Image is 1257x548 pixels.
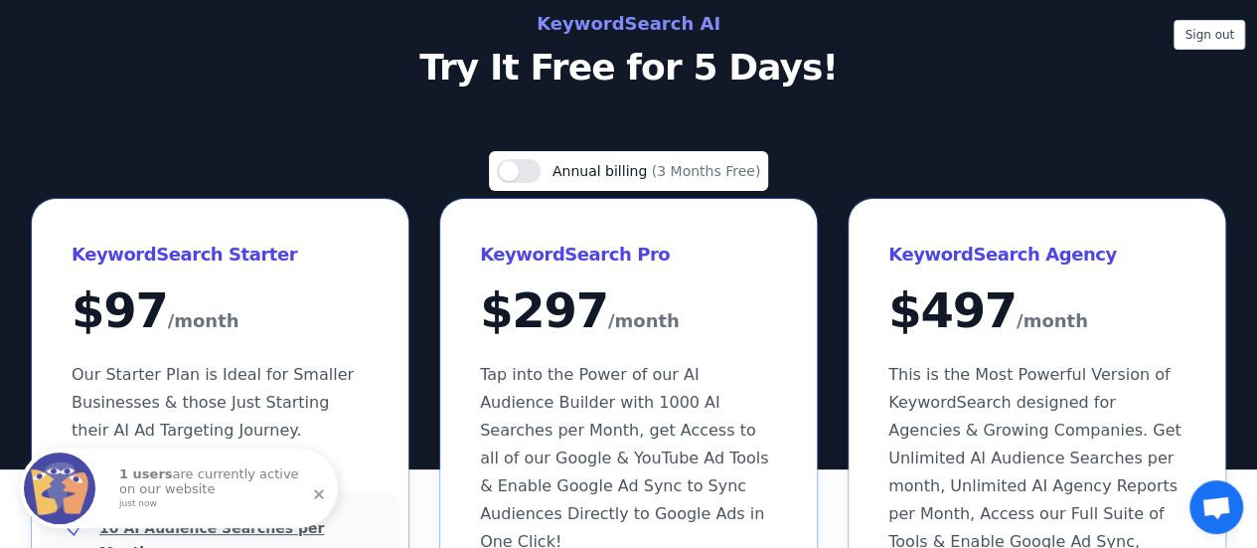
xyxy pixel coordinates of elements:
[72,365,354,440] span: Our Starter Plan is Ideal for Smaller Businesses & those Just Starting their AI Ad Targeting Jour...
[888,286,1185,337] div: $ 497
[480,239,777,271] h3: KeywordSearch Pro
[72,239,369,271] h3: KeywordSearch Starter
[119,499,312,509] small: just now
[184,48,1074,88] p: Try It Free for 5 Days!
[1189,480,1243,534] div: Otwarty czat
[119,467,318,508] p: are currently active on our website
[72,286,369,337] div: $ 97
[480,286,777,337] div: $ 297
[24,453,95,524] img: Fomo
[608,305,680,337] span: /month
[184,8,1074,40] h2: KeywordSearch AI
[1017,305,1088,337] span: /month
[652,163,761,179] span: (3 Months Free)
[1174,20,1245,50] button: Sign out
[552,163,652,179] span: Annual billing
[888,239,1185,271] h3: KeywordSearch Agency
[119,466,173,481] strong: 1 users
[168,305,239,337] span: /month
